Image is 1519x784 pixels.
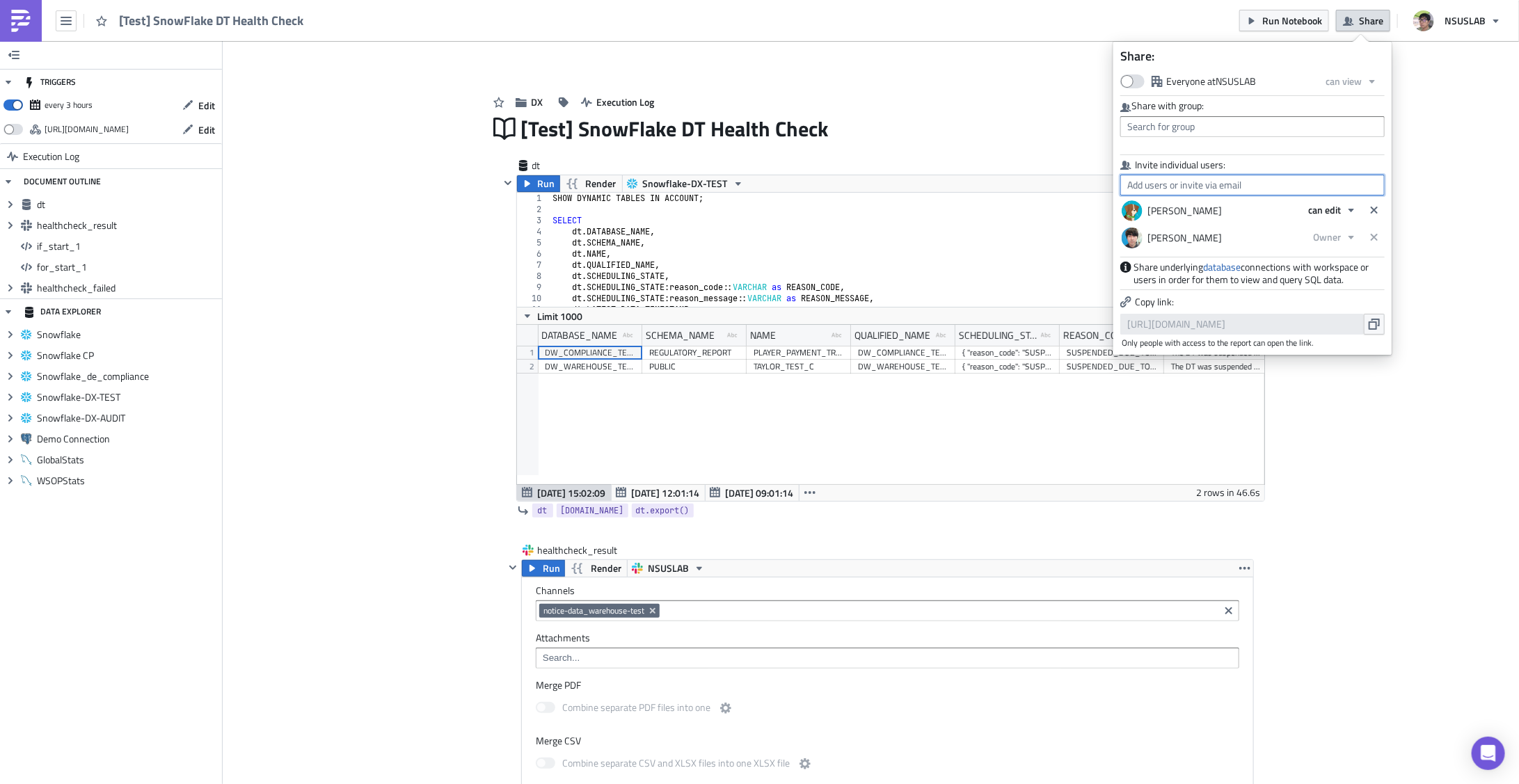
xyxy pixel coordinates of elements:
button: DX [509,91,550,113]
input: Search... [539,651,1234,665]
div: every 3 hours [45,95,93,115]
div: PLAYER_PAYMENT_TRANSACTION [754,346,844,360]
span: Limit 1000 [538,309,583,323]
span: Execution Log [597,95,655,109]
span: [DATE] 15:02:09 [538,486,606,500]
img: Avatar [1120,226,1144,250]
button: Combine separate PDF files into one [717,700,734,717]
span: Render [591,560,621,577]
div: DW_WAREHOUSE_TEST.PUBLIC.TAYLOR_TEST_C [858,360,948,374]
button: [DATE] 12:01:14 [611,484,706,501]
div: Share with group: [1120,99,1385,113]
a: dt [532,504,553,518]
span: NSUSLAB [648,560,689,577]
button: Owner [1306,226,1364,248]
span: Demo Connection [37,433,218,445]
span: dt.export() [636,504,690,518]
div: 8 [517,271,550,282]
div: NAME [750,325,776,346]
div: 5 [517,237,550,248]
button: NSUSLAB [627,560,710,577]
a: [DOMAIN_NAME] [557,504,628,518]
div: Open Intercom Messenger [1472,737,1505,770]
span: Edit [198,122,215,137]
label: Combine separate CSV and XLSX files into one XLSX file [536,755,813,773]
button: Hide content [504,559,521,576]
button: Execution Log [574,91,662,113]
span: Owner [1313,230,1341,244]
img: Avatar [1412,9,1436,33]
span: Run Notebook [1262,13,1322,28]
div: 11 [517,304,550,315]
h4: Share: [1113,49,1392,63]
button: Clear selected items [1220,602,1237,619]
div: DW_COMPLIANCE_TEST [545,346,635,360]
div: REGULATORY_REPORT [649,346,740,360]
div: REASON_CODE [1063,325,1129,346]
label: Combine separate PDF files into one [536,700,734,717]
span: Snowflake CP [37,349,218,362]
div: QUALIFIED_NAME [854,325,930,346]
button: can edit [1301,199,1364,221]
span: GlobalStats [37,454,218,466]
button: Combine separate CSV and XLSX files into one XLSX file [797,755,813,772]
div: [PERSON_NAME] [1140,226,1290,250]
span: dt [37,198,218,211]
span: Share [1359,13,1383,28]
span: for_start_1 [37,261,218,273]
div: 3 [517,215,550,226]
div: https://pushmetrics.io/api/v1/report/1WLedmQraN/webhook?token=2bc38c4ab4b74613922a4e2a3ef86dda [45,119,129,140]
a: dt.export() [632,504,694,518]
button: Run [517,175,560,192]
div: TAYLOR_TEST_C [754,360,844,374]
input: Add users or invite via em ail [1120,175,1385,195]
button: Run Notebook [1239,10,1329,31]
span: Snowflake-DX-AUDIT [37,412,218,424]
span: dt [532,159,588,173]
span: notice-data_warehouse-test [543,605,644,616]
label: Everyone at NSUSLAB [1120,74,1256,88]
span: dt [538,504,548,518]
div: TRIGGERS [24,70,76,95]
a: database [1203,259,1241,274]
span: Snowflake-DX-TEST [643,175,728,192]
button: Render [564,560,628,577]
button: [DATE] 15:02:09 [517,484,612,501]
span: if_start_1 [37,240,218,253]
span: [DATE] 09:01:14 [726,486,794,500]
span: healthcheck_failed [37,282,218,294]
button: can view [1319,70,1385,92]
p: Copy link: [1120,294,1385,310]
button: Share [1336,10,1390,31]
div: 10 [517,293,550,304]
div: 2 [517,204,550,215]
button: Edit [175,119,222,141]
button: Snowflake-DX-TEST [622,175,749,192]
button: Run [522,560,565,577]
span: Snowflake [37,328,218,341]
button: Hide content [500,175,516,191]
label: Merge CSV [536,735,1239,747]
span: DX [532,95,543,109]
div: SCHEDULING_STATE [959,325,1041,346]
div: 4 [517,226,550,237]
span: Run [543,560,560,577]
button: NSUSLAB [1405,6,1509,36]
div: SUSPENDED_DUE_TO_ERRORS [1067,360,1157,374]
label: Invite individual users: [1120,159,1385,171]
input: Search for group [1120,116,1385,137]
span: [DOMAIN_NAME] [561,504,624,518]
div: { "reason_code": "SUSPENDED_DUE_TO_ERRORS", "reason_message": "The DT was suspended due to 5 cons... [962,360,1053,374]
span: [Test] SnowFlake DT Health Check [119,13,305,29]
span: [Test] SnowFlake DT Health Check [521,115,830,142]
div: DOCUMENT OUTLINE [24,169,101,194]
div: 7 [517,259,550,271]
div: SCHEMA_NAME [646,325,715,346]
button: Remove Tag [647,604,660,618]
label: Attachments [536,632,1239,644]
span: can edit [1308,202,1341,217]
div: SUSPENDED_DUE_TO_ERRORS [1067,346,1157,360]
span: Render [586,175,617,192]
span: Execution Log [23,144,79,169]
span: Edit [198,98,215,113]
